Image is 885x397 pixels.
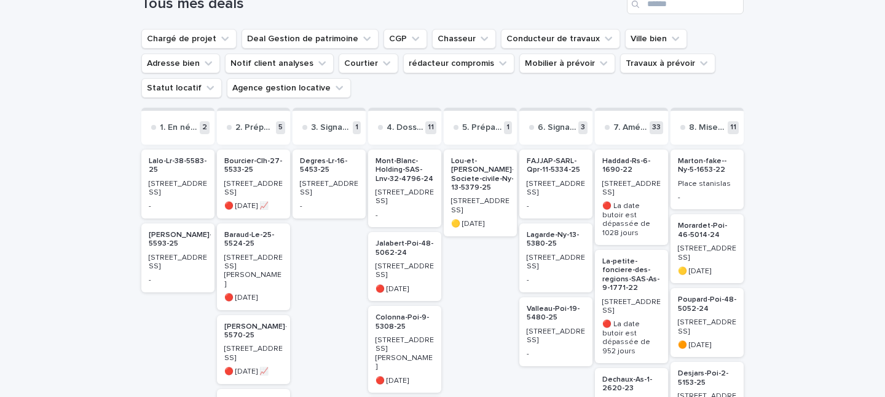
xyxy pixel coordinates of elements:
a: Colonna-Poi-9-5308-25[STREET_ADDRESS][PERSON_NAME]🔴 [DATE] [368,306,441,393]
p: Degres-Lr-16-5453-25 [300,157,358,175]
p: Dechaux-As-1-2620-23 [602,375,661,393]
button: Agence gestion locative [227,78,351,98]
p: 🟠 [DATE] [678,341,736,350]
a: Lagarde-Ny-13-5380-25[STREET_ADDRESS]- [519,223,592,292]
p: Mont-Blanc-Holding-SAS-Lnv-32-4796-24 [376,157,434,183]
p: - [678,193,736,202]
p: 1 [353,121,361,134]
p: 8. Mise en loc et gestion [689,122,725,133]
a: Lalo-Lr-38-5583-25[STREET_ADDRESS]- [141,150,214,219]
button: Deal Gestion de patrimoine [242,29,379,49]
a: Bourcier-Clh-27-5533-25[STREET_ADDRESS]🔴 [DATE] 📈 [217,150,290,219]
p: 6. Signature de l'acte notarié [538,122,576,133]
p: Colonna-Poi-9-5308-25 [376,313,434,331]
a: La-petite-fonciere-des-regions-SAS-As-9-1771-22[STREET_ADDRESS]🔴 La date butoir est dépassée de 9... [595,250,668,363]
p: 2. Préparation compromis [235,122,273,133]
a: Baraud-Le-25-5524-25[STREET_ADDRESS][PERSON_NAME]🔴 [DATE] [217,223,290,310]
p: [STREET_ADDRESS] [451,197,509,215]
p: 🔴 [DATE] 📈 [224,202,283,211]
p: [STREET_ADDRESS] [678,244,736,262]
p: [STREET_ADDRESS] [527,180,585,198]
p: - [527,350,585,358]
p: - [149,202,207,211]
a: Jalabert-Poi-48-5062-24[STREET_ADDRESS]🔴 [DATE] [368,232,441,301]
p: - [376,211,434,220]
p: Desjars-Poi-2-5153-25 [678,369,736,387]
p: [PERSON_NAME]-39-5593-25 [149,231,224,249]
button: Statut locatif [141,78,222,98]
p: 🔴 La date butoir est dépassée de 952 jours [602,320,661,356]
p: - [149,276,207,284]
p: Bourcier-Clh-27-5533-25 [224,157,283,175]
p: 🔴 [DATE] [376,285,434,294]
button: Courtier [339,54,398,73]
p: - [527,202,585,211]
p: [STREET_ADDRESS] [602,180,661,198]
p: FAJJAP-SARL-Qpr-11-5334-25 [527,157,585,175]
p: [STREET_ADDRESS][PERSON_NAME] [224,254,283,289]
p: [STREET_ADDRESS] [376,188,434,206]
button: Ville bien [625,29,687,49]
p: Valleau-Poi-19-5480-25 [527,305,585,323]
p: 4. Dossier de financement [387,122,423,133]
p: 3. Signature compromis [311,122,350,133]
p: 🔴 La date butoir est dépassée de 1028 jours [602,202,661,238]
p: La-petite-fonciere-des-regions-SAS-As-9-1771-22 [602,257,661,293]
a: Poupard-Poi-48-5052-24[STREET_ADDRESS]🟠 [DATE] [671,288,744,357]
p: 5 [276,121,285,134]
button: Notif client analyses [225,54,334,73]
a: Haddad-Rs-6-1690-22[STREET_ADDRESS]🔴 La date butoir est dépassée de 1028 jours [595,150,668,245]
p: 🔴 [DATE] [376,377,434,385]
p: [STREET_ADDRESS] [300,180,358,198]
p: 🟡 [DATE] [451,220,509,228]
p: Marton-fake--Ny-5-1653-22 [678,157,736,175]
a: Mont-Blanc-Holding-SAS-Lnv-32-4796-24[STREET_ADDRESS]- [368,150,441,227]
p: [STREET_ADDRESS] [224,345,283,363]
button: Chargé de projet [141,29,237,49]
a: Degres-Lr-16-5453-25[STREET_ADDRESS]- [293,150,366,219]
p: 🔴 [DATE] 📈 [224,367,283,376]
p: 3 [578,121,588,134]
p: Jalabert-Poi-48-5062-24 [376,239,434,257]
p: [STREET_ADDRESS] [224,180,283,198]
a: FAJJAP-SARL-Qpr-11-5334-25[STREET_ADDRESS]- [519,150,592,219]
button: Mobilier à prévoir [519,54,615,73]
p: [PERSON_NAME]-36-5570-25 [224,323,299,340]
a: Valleau-Poi-19-5480-25[STREET_ADDRESS]- [519,297,592,366]
p: [STREET_ADDRESS] [149,254,207,271]
p: 1 [504,121,512,134]
a: [PERSON_NAME]-39-5593-25[STREET_ADDRESS]- [141,223,214,292]
p: [STREET_ADDRESS] [527,327,585,345]
p: Haddad-Rs-6-1690-22 [602,157,661,175]
p: - [527,276,585,284]
p: Baraud-Le-25-5524-25 [224,231,283,249]
p: 🔴 [DATE] [224,294,283,302]
button: CGP [383,29,427,49]
p: Lalo-Lr-38-5583-25 [149,157,207,175]
button: rédacteur compromis [403,54,514,73]
p: Lou-et-[PERSON_NAME]-Societe-civile-Ny-13-5379-25 [451,157,514,193]
p: 11 [728,121,739,134]
a: Lou-et-[PERSON_NAME]-Societe-civile-Ny-13-5379-25[STREET_ADDRESS]🟡 [DATE] [444,150,517,236]
button: Conducteur de travaux [501,29,620,49]
p: 🟡 [DATE] [678,267,736,276]
p: 11 [425,121,436,134]
p: [STREET_ADDRESS] [602,298,661,316]
a: Morardet-Poi-46-5014-24[STREET_ADDRESS]🟡 [DATE] [671,214,744,283]
p: [STREET_ADDRESS] [376,262,434,280]
p: 7. Aménagements et travaux [613,122,647,133]
a: Marton-fake--Ny-5-1653-22Place stanislas- [671,150,744,210]
a: [PERSON_NAME]-36-5570-25[STREET_ADDRESS]🔴 [DATE] 📈 [217,315,290,384]
p: 2 [200,121,210,134]
p: 5. Préparation de l'acte notarié [462,122,502,133]
p: Poupard-Poi-48-5052-24 [678,295,736,313]
p: 1. En négociation [160,122,197,133]
button: Chasseur [432,29,496,49]
p: [STREET_ADDRESS] [149,180,207,198]
p: - [300,202,358,211]
p: [STREET_ADDRESS] [678,318,736,336]
p: Morardet-Poi-46-5014-24 [678,222,736,239]
p: [STREET_ADDRESS] [527,254,585,271]
button: Travaux à prévoir [620,54,715,73]
p: Lagarde-Ny-13-5380-25 [527,231,585,249]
